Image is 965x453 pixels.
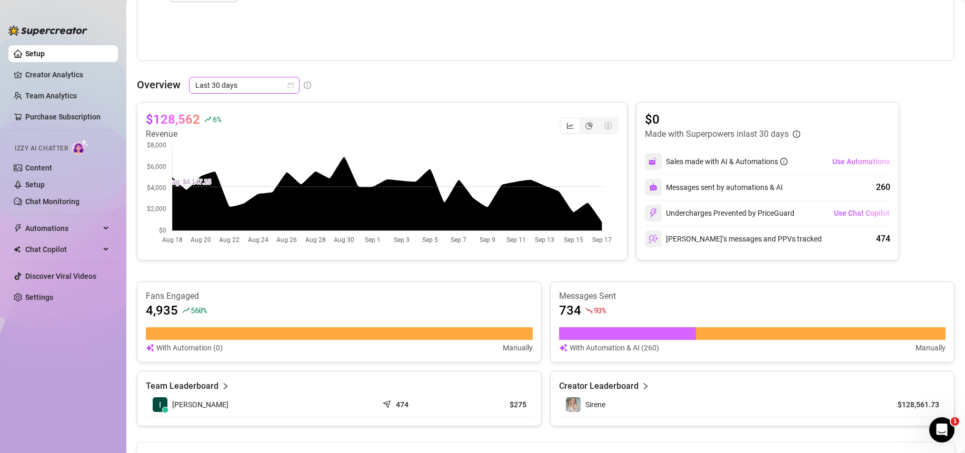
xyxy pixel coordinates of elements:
[645,179,783,196] div: Messages sent by automations & AI
[834,209,890,217] span: Use Chat Copilot
[566,397,581,412] img: Sirene
[14,246,21,253] img: Chat Copilot
[462,399,526,410] article: $275
[566,122,574,129] span: line-chart
[649,208,658,218] img: svg%3e
[25,164,52,172] a: Content
[594,305,606,315] span: 93 %
[146,302,178,319] article: 4,935
[645,230,822,247] div: [PERSON_NAME]’s messages and PPVs tracked
[560,117,619,134] div: segmented control
[25,293,53,301] a: Settings
[182,307,190,314] span: rise
[832,153,890,170] button: Use Automations
[559,302,581,319] article: 734
[929,417,954,442] iframe: Intercom live chat
[72,139,88,155] img: AI Chatter
[876,233,890,245] div: 474
[25,180,45,189] a: Setup
[146,380,218,392] article: Team Leaderboard
[585,307,593,314] span: fall
[780,158,788,165] span: info-circle
[916,342,946,354] article: Manually
[793,130,800,138] span: info-circle
[559,290,946,302] article: Messages Sent
[137,77,181,93] article: Overview
[153,397,167,412] img: Irene
[191,305,207,315] span: 560 %
[146,111,200,128] article: $128,562
[172,399,228,410] span: [PERSON_NAME]
[25,92,77,100] a: Team Analytics
[396,399,409,410] article: 474
[8,25,87,36] img: logo-BBDzfeDw.svg
[146,290,533,302] article: Fans Engaged
[25,197,79,206] a: Chat Monitoring
[195,77,293,93] span: Last 30 days
[503,342,533,354] article: Manually
[645,205,794,222] div: Undercharges Prevented by PriceGuard
[642,380,649,392] span: right
[25,241,100,258] span: Chat Copilot
[649,183,658,192] img: svg%3e
[585,400,605,409] span: Sirene
[15,144,68,154] span: Izzy AI Chatter
[25,66,110,83] a: Creator Analytics
[25,49,45,58] a: Setup
[559,342,568,354] img: svg%3e
[604,122,612,129] span: dollar-circle
[645,128,789,140] article: Made with Superpowers in last 30 days
[559,380,639,392] article: Creator Leaderboard
[25,108,110,125] a: Purchase Subscription
[666,156,788,167] div: Sales made with AI & Automations
[25,220,100,237] span: Automations
[14,224,22,233] span: thunderbolt
[222,380,229,392] span: right
[585,122,593,129] span: pie-chart
[951,417,959,426] span: 1
[146,128,221,140] article: Revenue
[287,82,294,88] span: calendar
[891,399,939,410] article: $128,561.73
[213,114,221,124] span: 6 %
[645,111,800,128] article: $0
[25,272,96,280] a: Discover Viral Videos
[146,342,154,354] img: svg%3e
[832,157,890,166] span: Use Automations
[876,181,890,194] div: 260
[204,116,212,123] span: rise
[570,342,659,354] article: With Automation & AI (260)
[649,157,658,166] img: svg%3e
[304,82,311,89] span: info-circle
[156,342,223,354] article: With Automation (0)
[833,205,890,222] button: Use Chat Copilot
[383,398,393,408] span: send
[649,234,658,244] img: svg%3e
